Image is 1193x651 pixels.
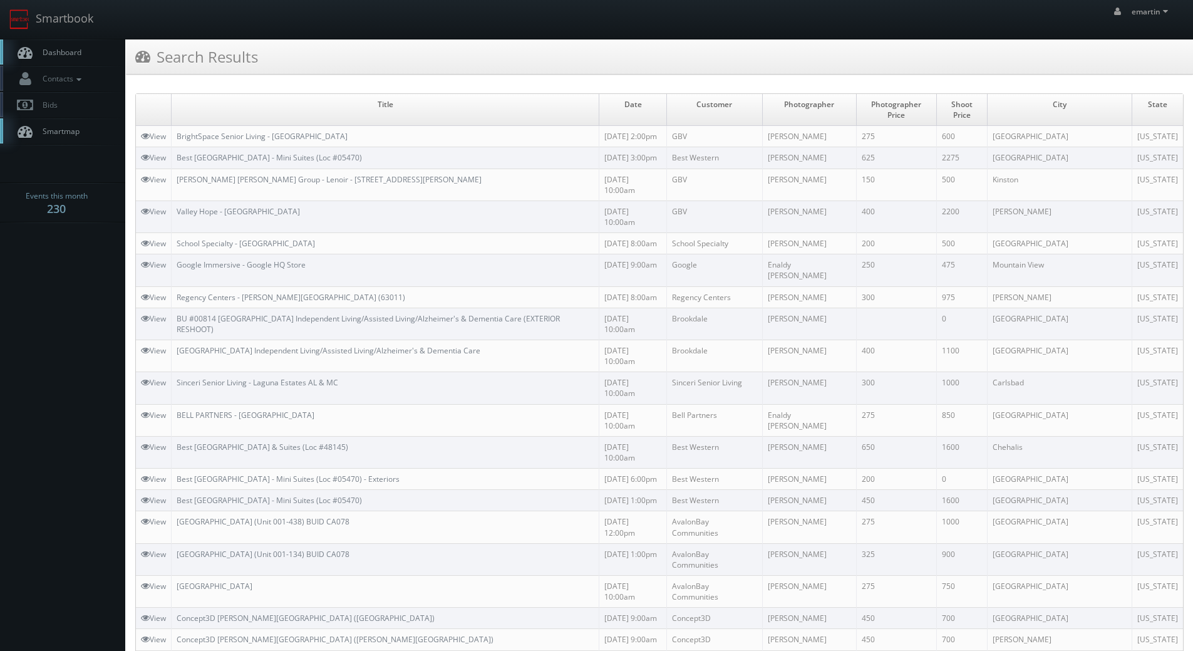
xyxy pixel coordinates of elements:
[988,254,1132,286] td: Mountain View
[666,436,762,468] td: Best Western
[988,201,1132,232] td: [PERSON_NAME]
[141,131,166,142] a: View
[599,308,666,340] td: [DATE] 10:00am
[936,147,988,169] td: 2275
[988,147,1132,169] td: [GEOGRAPHIC_DATA]
[857,201,937,232] td: 400
[599,169,666,201] td: [DATE] 10:00am
[666,469,762,490] td: Best Western
[36,47,81,58] span: Dashboard
[762,404,856,436] td: Enaldy [PERSON_NAME]
[666,147,762,169] td: Best Western
[1132,340,1183,372] td: [US_STATE]
[988,340,1132,372] td: [GEOGRAPHIC_DATA]
[988,286,1132,308] td: [PERSON_NAME]
[1132,575,1183,607] td: [US_STATE]
[141,474,166,484] a: View
[936,254,988,286] td: 475
[1132,6,1172,17] span: emartin
[762,490,856,511] td: [PERSON_NAME]
[1132,147,1183,169] td: [US_STATE]
[666,404,762,436] td: Bell Partners
[857,575,937,607] td: 275
[172,94,599,126] td: Title
[141,377,166,388] a: View
[666,575,762,607] td: AvalonBay Communities
[936,308,988,340] td: 0
[1132,469,1183,490] td: [US_STATE]
[988,372,1132,404] td: Carlsbad
[762,340,856,372] td: [PERSON_NAME]
[177,174,482,185] a: [PERSON_NAME] [PERSON_NAME] Group - Lenoir - [STREET_ADDRESS][PERSON_NAME]
[1132,608,1183,629] td: [US_STATE]
[988,308,1132,340] td: [GEOGRAPHIC_DATA]
[1132,308,1183,340] td: [US_STATE]
[666,233,762,254] td: School Specialty
[857,404,937,436] td: 275
[599,575,666,607] td: [DATE] 10:00am
[936,469,988,490] td: 0
[599,147,666,169] td: [DATE] 3:00pm
[936,340,988,372] td: 1100
[857,126,937,147] td: 275
[666,372,762,404] td: Sinceri Senior Living
[599,340,666,372] td: [DATE] 10:00am
[599,254,666,286] td: [DATE] 9:00am
[857,233,937,254] td: 200
[141,174,166,185] a: View
[857,286,937,308] td: 300
[857,490,937,511] td: 450
[762,575,856,607] td: [PERSON_NAME]
[177,131,348,142] a: BrightSpace Senior Living - [GEOGRAPHIC_DATA]
[857,254,937,286] td: 250
[762,147,856,169] td: [PERSON_NAME]
[666,490,762,511] td: Best Western
[762,469,856,490] td: [PERSON_NAME]
[9,9,29,29] img: smartbook-logo.png
[762,372,856,404] td: [PERSON_NAME]
[177,581,252,591] a: [GEOGRAPHIC_DATA]
[1132,286,1183,308] td: [US_STATE]
[936,94,988,126] td: Shoot Price
[26,190,88,202] span: Events this month
[1132,201,1183,232] td: [US_STATE]
[1132,254,1183,286] td: [US_STATE]
[177,474,400,484] a: Best [GEOGRAPHIC_DATA] - Mini Suites (Loc #05470) - Exteriors
[1132,490,1183,511] td: [US_STATE]
[988,469,1132,490] td: [GEOGRAPHIC_DATA]
[857,608,937,629] td: 450
[599,404,666,436] td: [DATE] 10:00am
[857,511,937,543] td: 275
[988,575,1132,607] td: [GEOGRAPHIC_DATA]
[666,126,762,147] td: GBV
[666,543,762,575] td: AvalonBay Communities
[936,126,988,147] td: 600
[936,575,988,607] td: 750
[762,308,856,340] td: [PERSON_NAME]
[936,404,988,436] td: 850
[988,543,1132,575] td: [GEOGRAPHIC_DATA]
[762,233,856,254] td: [PERSON_NAME]
[936,372,988,404] td: 1000
[988,629,1132,650] td: [PERSON_NAME]
[857,629,937,650] td: 450
[1132,511,1183,543] td: [US_STATE]
[599,469,666,490] td: [DATE] 6:00pm
[1132,629,1183,650] td: [US_STATE]
[762,608,856,629] td: [PERSON_NAME]
[177,206,300,217] a: Valley Hope - [GEOGRAPHIC_DATA]
[666,169,762,201] td: GBV
[1132,233,1183,254] td: [US_STATE]
[762,286,856,308] td: [PERSON_NAME]
[762,126,856,147] td: [PERSON_NAME]
[141,516,166,527] a: View
[936,233,988,254] td: 500
[936,201,988,232] td: 2200
[177,613,435,623] a: Concept3D [PERSON_NAME][GEOGRAPHIC_DATA] ([GEOGRAPHIC_DATA])
[936,629,988,650] td: 700
[988,511,1132,543] td: [GEOGRAPHIC_DATA]
[36,126,80,137] span: Smartmap
[988,490,1132,511] td: [GEOGRAPHIC_DATA]
[1132,543,1183,575] td: [US_STATE]
[1132,404,1183,436] td: [US_STATE]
